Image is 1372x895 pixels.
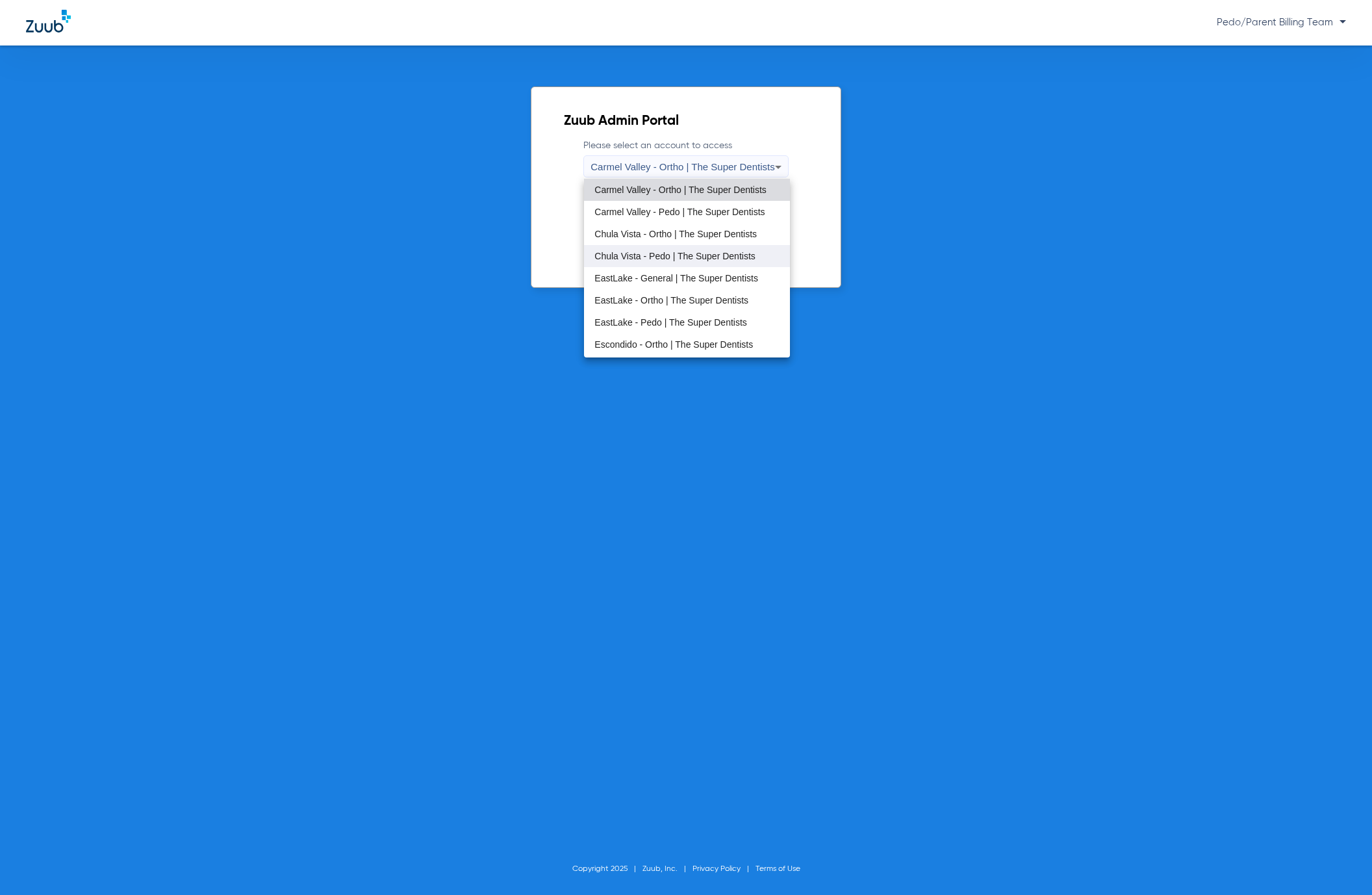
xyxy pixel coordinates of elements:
[594,207,765,216] span: Carmel Valley - Pedo | The Super Dentists
[594,318,747,327] span: EastLake - Pedo | The Super Dentists
[594,252,755,261] span: Chula Vista - Pedo | The Super Dentists
[594,185,767,194] span: Carmel Valley - Ortho | The Super Dentists
[594,340,753,349] span: Escondido - Ortho | The Super Dentists
[594,296,748,305] span: EastLake - Ortho | The Super Dentists
[594,274,758,283] span: EastLake - General | The Super Dentists
[1307,833,1372,895] iframe: Chat Widget
[594,229,757,239] span: Chula Vista - Ortho | The Super Dentists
